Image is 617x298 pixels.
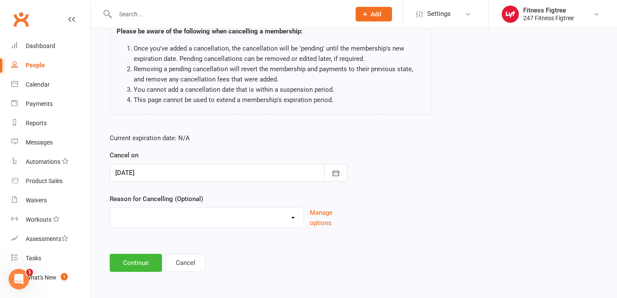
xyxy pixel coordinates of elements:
button: Cancel [166,254,205,272]
li: Removing a pending cancellation will revert the membership and payments to their previous state, ... [134,64,424,84]
div: Reports [26,120,47,126]
p: Current expiration date: N/A [110,133,347,143]
div: Messages [26,139,53,146]
a: Messages [11,133,90,152]
img: thumb_image1753610192.png [502,6,519,23]
a: Payments [11,94,90,114]
li: This page cannot be used to extend a membership's expiration period. [134,95,424,105]
label: Cancel on [110,150,138,160]
button: Continue [110,254,162,272]
div: Calendar [26,81,50,88]
a: Tasks [11,249,90,268]
iframe: Intercom live chat [9,269,29,289]
label: Reason for Cancelling (Optional) [110,194,203,204]
span: Settings [427,4,451,24]
a: Calendar [11,75,90,94]
div: Assessments [26,235,68,242]
div: People [26,62,45,69]
div: Product Sales [26,178,63,184]
li: Once you've added a cancellation, the cancellation will be 'pending' until the membership's new e... [134,43,424,64]
a: People [11,56,90,75]
div: Dashboard [26,42,55,49]
span: Add [371,11,381,18]
a: Reports [11,114,90,133]
a: Assessments [11,229,90,249]
div: Waivers [26,197,47,204]
input: Search... [113,8,344,20]
div: Automations [26,158,60,165]
a: Product Sales [11,172,90,191]
div: Fitness Figtree [523,6,574,14]
a: Dashboard [11,36,90,56]
div: Workouts [26,216,51,223]
a: Waivers [11,191,90,210]
a: Workouts [11,210,90,229]
div: 247 Fitness Figtree [523,14,574,22]
a: What's New1 [11,268,90,287]
button: Manage options [310,208,347,228]
span: 1 [61,273,68,280]
div: Tasks [26,255,41,262]
strong: Please be aware of the following when cancelling a membership: [117,27,303,35]
li: You cannot add a cancellation date that is within a suspension period. [134,84,424,95]
div: What's New [26,274,57,281]
a: Automations [11,152,90,172]
span: 1 [26,269,33,276]
button: Add [356,7,392,21]
div: Payments [26,100,53,107]
a: Clubworx [10,9,32,30]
